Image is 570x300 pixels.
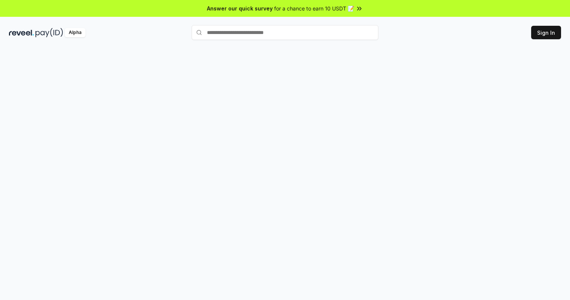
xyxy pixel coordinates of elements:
img: pay_id [35,28,63,37]
img: reveel_dark [9,28,34,37]
button: Sign In [531,26,561,39]
span: Answer our quick survey [207,4,273,12]
span: for a chance to earn 10 USDT 📝 [274,4,354,12]
div: Alpha [65,28,86,37]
